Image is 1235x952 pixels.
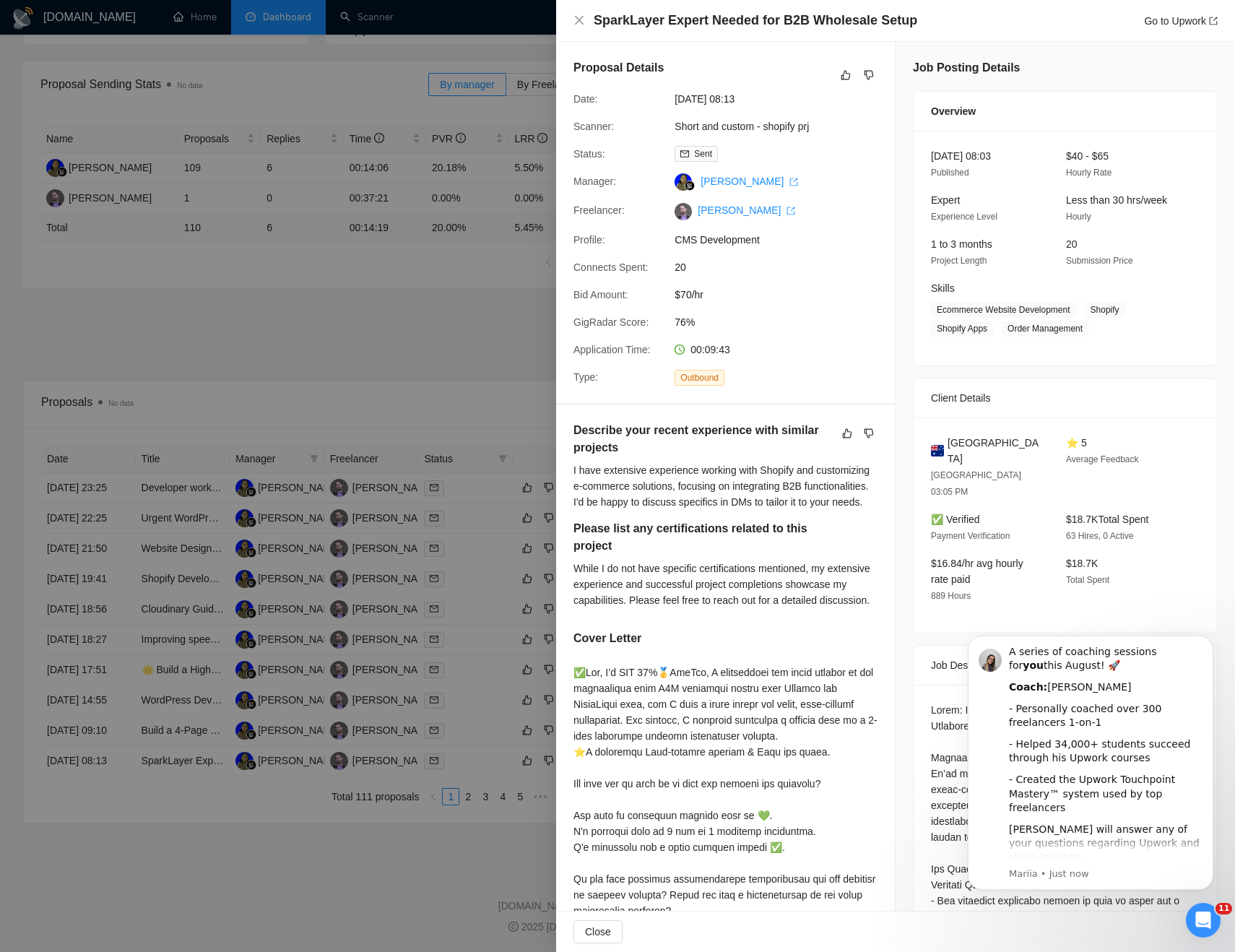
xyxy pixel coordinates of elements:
span: Published [931,168,969,178]
span: $18.7K Total Spent [1066,514,1148,525]
span: Freelancer: [573,204,625,216]
span: GigRadar Score: [573,316,649,328]
span: export [789,178,798,186]
div: Client Details [931,378,1200,417]
h4: SparkLayer Expert Needed for B2B Wholesale Setup [594,12,917,30]
span: 11 [1215,903,1232,914]
span: Less than 30 hrs/week [1066,194,1167,206]
span: Type: [573,371,598,383]
a: [PERSON_NAME] export [701,176,798,187]
span: Skills [931,282,955,294]
span: Submission Price [1066,256,1133,266]
h5: Cover Letter [573,630,641,647]
a: [PERSON_NAME] export [698,204,795,216]
span: Scanner: [573,121,614,132]
span: Connects Spent: [573,261,649,273]
a: Short and custom - shopify prj [675,121,809,132]
h5: Proposal Details [573,59,664,77]
span: dislike [864,69,874,81]
span: CMS Development [675,232,891,248]
span: Average Feedback [1066,454,1139,464]
span: Sent [694,149,712,159]
span: Date: [573,93,597,105]
span: $16.84/hr avg hourly rate paid [931,558,1023,585]
span: Bid Amount: [573,289,628,300]
span: Shopify Apps [931,321,993,337]
span: ✅ Verified [931,514,980,525]
span: 20 [675,259,891,275]
button: dislike [860,66,877,84]
h5: Job Posting Details [913,59,1020,77]
span: Experience Level [931,212,997,222]
span: $40 - $65 [1066,150,1109,162]
span: close [573,14,585,26]
span: [DATE] 08:03 [931,150,991,162]
span: ⭐ 5 [1066,437,1087,449]
h5: Please list any certifications related to this project [573,520,832,555]
span: dislike [864,428,874,439]
iframe: Intercom notifications message [946,614,1235,913]
span: 1 to 3 months [931,238,992,250]
span: 76% [675,314,891,330]
span: Outbound [675,370,724,386]
span: like [842,428,852,439]
span: $18.7K [1066,558,1098,569]
button: dislike [860,425,877,442]
span: 00:09:43 [690,344,730,355]
h5: Describe your recent experience with similar projects [573,422,832,456]
iframe: Intercom live chat [1186,903,1221,938]
img: gigradar-bm.png [685,181,695,191]
span: Profile: [573,234,605,246]
span: Hourly [1066,212,1091,222]
span: [DATE] 08:13 [675,91,891,107]
div: Job Description [931,646,1200,685]
span: Shopify [1085,302,1125,318]
span: clock-circle [675,345,685,355]
a: Go to Upworkexport [1144,15,1218,27]
span: 889 Hours [931,591,971,601]
span: 20 [1066,238,1078,250]
button: Close [573,920,623,943]
button: Close [573,14,585,27]
span: 63 Hires, 0 Active [1066,531,1133,541]
div: I have extensive experience working with Shopify and customizing e-commerce solutions, focusing o... [573,462,877,510]
span: [GEOGRAPHIC_DATA] 03:05 PM [931,470,1021,497]
span: Order Management [1002,321,1088,337]
span: [GEOGRAPHIC_DATA] [948,435,1043,467]
span: Ecommerce Website Development [931,302,1076,318]
img: 🇦🇺 [931,443,944,459]
span: Expert [931,194,960,206]
div: While I do not have specific certifications mentioned, my extensive experience and successful pro... [573,561,877,608]
img: c1MVUSqlNqIY0PPBy9XWr6TtYjqAw4pbSEuoU6L9gMZkde4I8I-Xq1fr5d_d19p-nh [675,203,692,220]
span: $70/hr [675,287,891,303]
span: Manager: [573,176,616,187]
button: like [837,66,854,84]
span: Hourly Rate [1066,168,1111,178]
span: Project Length [931,256,987,266]
span: export [1209,17,1218,25]
span: Total Spent [1066,575,1109,585]
span: Application Time: [573,344,651,355]
span: Close [585,924,611,940]
span: like [841,69,851,81]
span: Overview [931,103,976,119]
button: like [838,425,856,442]
span: export [786,207,795,215]
span: Payment Verification [931,531,1010,541]
span: mail [680,150,689,158]
span: Status: [573,148,605,160]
